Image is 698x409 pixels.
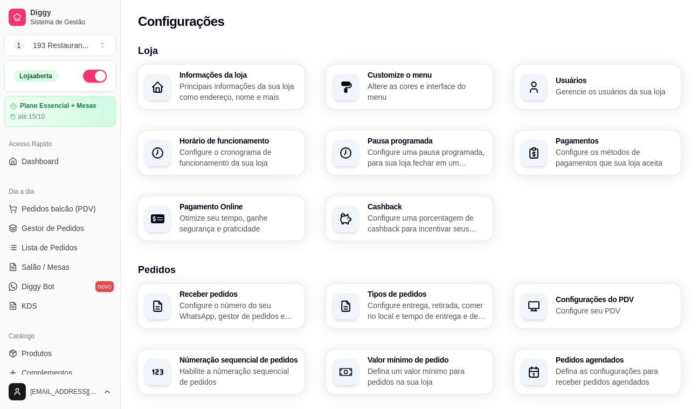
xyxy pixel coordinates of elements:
a: Dashboard [4,153,116,170]
a: Gestor de Pedidos [4,220,116,237]
div: 193 Restauran ... [33,40,89,51]
span: Sistema de Gestão [30,18,112,26]
p: Otimize seu tempo, ganhe segurança e praticidade [179,213,298,234]
button: Customize o menuAltere as cores e interface do menu [326,65,493,109]
p: Gerencie os usuários da sua loja [556,86,674,97]
p: Configure entrega, retirada, comer no local e tempo de entrega e de retirada [368,300,486,322]
h2: Configurações [138,13,224,30]
h3: Valor mínimo de pedido [368,356,486,364]
p: Configure o cronograma de funcionamento da sua loja [179,147,298,168]
button: Pagamento OnlineOtimize seu tempo, ganhe segurança e praticidade [138,196,305,241]
h3: Informações da loja [179,71,298,79]
span: 1 [13,40,24,51]
h3: Pagamentos [556,137,674,145]
h3: Usuários [556,77,674,84]
div: Catálogo [4,328,116,345]
p: Principais informações da sua loja como endereço, nome e mais [179,81,298,103]
span: Dashboard [22,156,59,167]
span: Diggy Bot [22,281,54,292]
h3: Cashback [368,203,486,210]
p: Altere as cores e interface do menu [368,81,486,103]
a: Produtos [4,345,116,362]
span: KDS [22,301,37,311]
span: [EMAIL_ADDRESS][DOMAIN_NAME] [30,387,99,396]
p: Configure o número do seu WhatsApp, gestor de pedidos e outros [179,300,298,322]
h3: Customize o menu [368,71,486,79]
h3: Tipos de pedidos [368,290,486,298]
div: Acesso Rápido [4,135,116,153]
button: Pausa programadaConfigure uma pausa programada, para sua loja fechar em um período específico [326,131,493,175]
span: Gestor de Pedidos [22,223,84,234]
span: Pedidos balcão (PDV) [22,203,96,214]
h3: Númeração sequencial de pedidos [179,356,298,364]
span: Salão / Mesas [22,262,70,272]
h3: Pedidos [138,262,681,277]
a: Complementos [4,364,116,381]
span: Produtos [22,348,52,359]
span: Complementos [22,367,72,378]
button: Númeração sequencial de pedidosHabilite a númeração sequencial de pedidos [138,350,305,394]
button: Valor mínimo de pedidoDefina um valor mínimo para pedidos na sua loja [326,350,493,394]
p: Habilite a númeração sequencial de pedidos [179,366,298,387]
div: Dia a dia [4,183,116,200]
button: Receber pedidosConfigure o número do seu WhatsApp, gestor de pedidos e outros [138,284,305,328]
button: PagamentosConfigure os métodos de pagamentos que sua loja aceita [514,131,681,175]
button: CashbackConfigure uma porcentagem de cashback para incentivar seus clientes a comprarem em sua loja [326,196,493,241]
div: Loja aberta [13,70,58,82]
a: Plano Essencial + Mesasaté 15/10 [4,96,116,127]
button: Horário de funcionamentoConfigure o cronograma de funcionamento da sua loja [138,131,305,175]
span: Diggy [30,8,112,18]
h3: Pagamento Online [179,203,298,210]
button: Configurações do PDVConfigure seu PDV [514,284,681,328]
button: UsuáriosGerencie os usuários da sua loja [514,65,681,109]
button: [EMAIL_ADDRESS][DOMAIN_NAME] [4,379,116,405]
a: Diggy Botnovo [4,278,116,295]
p: Defina as confiugurações para receber pedidos agendados [556,366,674,387]
article: até 15/10 [18,112,45,121]
button: Select a team [4,35,116,56]
h3: Horário de funcionamento [179,137,298,145]
button: Pedidos agendadosDefina as confiugurações para receber pedidos agendados [514,350,681,394]
p: Configure uma pausa programada, para sua loja fechar em um período específico [368,147,486,168]
button: Informações da lojaPrincipais informações da sua loja como endereço, nome e mais [138,65,305,109]
button: Pedidos balcão (PDV) [4,200,116,217]
a: Salão / Mesas [4,258,116,276]
button: Alterar Status [83,70,107,83]
p: Configure uma porcentagem de cashback para incentivar seus clientes a comprarem em sua loja [368,213,486,234]
a: Lista de Pedidos [4,239,116,256]
p: Configure os métodos de pagamentos que sua loja aceita [556,147,674,168]
h3: Receber pedidos [179,290,298,298]
article: Plano Essencial + Mesas [20,102,96,110]
h3: Configurações do PDV [556,296,674,303]
p: Configure seu PDV [556,305,674,316]
a: KDS [4,297,116,315]
h3: Loja [138,43,681,58]
span: Lista de Pedidos [22,242,78,253]
p: Defina um valor mínimo para pedidos na sua loja [368,366,486,387]
h3: Pausa programada [368,137,486,145]
button: Tipos de pedidosConfigure entrega, retirada, comer no local e tempo de entrega e de retirada [326,284,493,328]
h3: Pedidos agendados [556,356,674,364]
a: DiggySistema de Gestão [4,4,116,30]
